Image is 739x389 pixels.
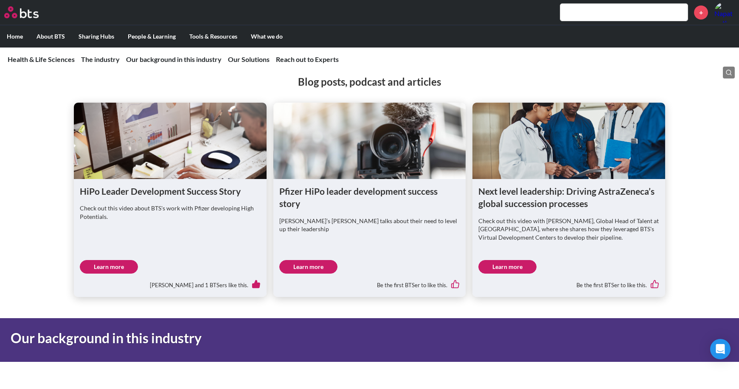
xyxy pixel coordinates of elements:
p: Check out this video about BTS's work with Pfizer developing High Potentials. [80,204,261,221]
p: Check out this video with [PERSON_NAME], Global Head of Talent at [GEOGRAPHIC_DATA], where she sh... [478,217,659,242]
h1: HiPo Leader Development Success Story [80,185,261,197]
div: Open Intercom Messenger [710,339,731,359]
label: Sharing Hubs [72,25,121,48]
h1: Pfizer HiPo leader development success story [279,185,460,210]
img: Napat Buthsuwan [714,2,735,22]
a: + [694,6,708,20]
label: People & Learning [121,25,183,48]
label: About BTS [30,25,72,48]
p: [PERSON_NAME]’s [PERSON_NAME] talks about their need to level up their leadership [279,217,460,233]
a: Reach out to Experts [276,55,339,63]
label: What we do [244,25,289,48]
a: Learn more [478,260,537,274]
h1: Our background in this industry [11,329,513,348]
a: Profile [714,2,735,22]
a: Health & Life Sciences [8,55,75,63]
a: Our Solutions [228,55,270,63]
img: BTS Logo [4,6,39,18]
a: Our background in this industry [126,55,222,63]
a: Learn more [279,260,337,274]
a: Learn more [80,260,138,274]
a: Go home [4,6,54,18]
h1: Next level leadership: Driving AstraZeneca’s global succession processes [478,185,659,210]
div: Be the first BTSer to like this. [478,274,659,291]
div: Be the first BTSer to like this. [279,274,460,291]
label: Tools & Resources [183,25,244,48]
div: [PERSON_NAME] and 1 BTSers like this. [80,274,261,291]
a: The industry [81,55,120,63]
